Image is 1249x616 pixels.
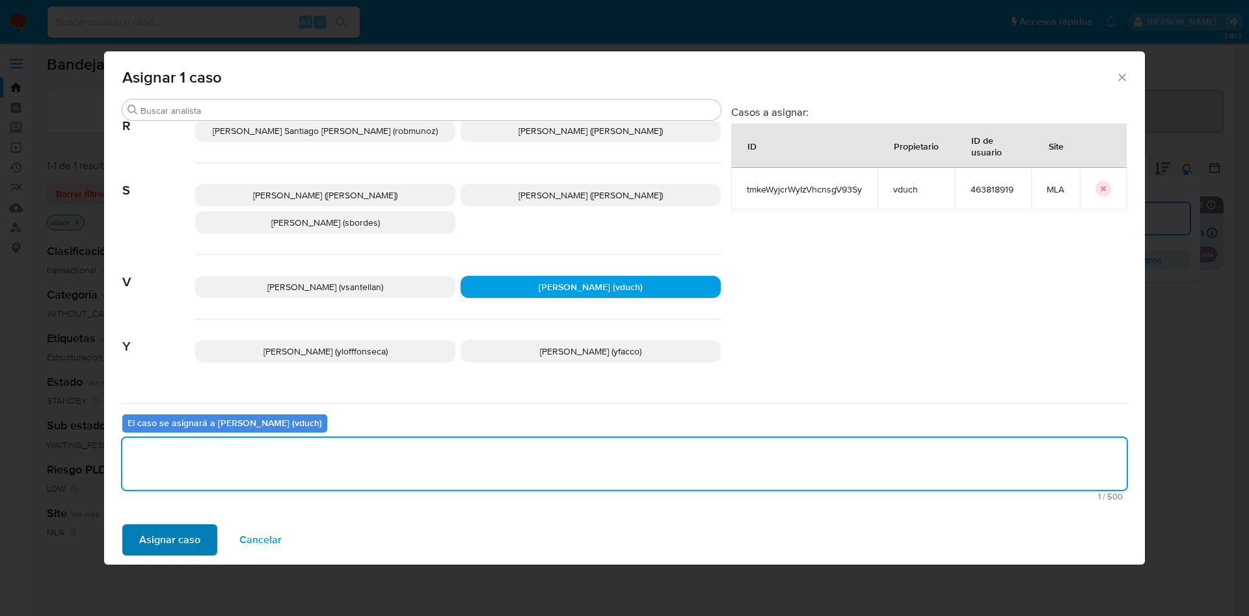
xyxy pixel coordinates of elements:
h3: Casos a asignar: [731,105,1127,118]
span: [PERSON_NAME] ([PERSON_NAME]) [518,189,663,202]
div: ID [732,130,772,161]
button: Cancelar [222,524,299,556]
span: [PERSON_NAME] ([PERSON_NAME]) [253,189,397,202]
div: [PERSON_NAME] (sbordes) [195,211,455,234]
span: Cancelar [239,526,282,554]
div: ID de usuario [956,124,1030,167]
span: [PERSON_NAME] (yfacco) [540,345,641,358]
span: tmkeWyjcrWyIzVhcnsgV93Sy [747,183,862,195]
span: vduch [893,183,939,195]
span: [PERSON_NAME] Santiago [PERSON_NAME] (robmunoz) [213,124,438,137]
span: [PERSON_NAME] ([PERSON_NAME]) [518,124,663,137]
div: [PERSON_NAME] (yfacco) [461,340,721,362]
span: [PERSON_NAME] (ylofffonseca) [263,345,388,358]
span: Asignar caso [139,526,200,554]
span: Máximo 500 caracteres [126,492,1123,501]
div: [PERSON_NAME] (ylofffonseca) [195,340,455,362]
div: [PERSON_NAME] (vsantellan) [195,276,455,298]
button: Asignar caso [122,524,217,556]
div: Site [1033,130,1079,161]
input: Buscar analista [141,105,716,116]
div: Propietario [878,130,954,161]
span: [PERSON_NAME] (vsantellan) [267,280,383,293]
b: El caso se asignará a [PERSON_NAME] (vduch) [128,416,322,429]
span: Y [122,319,195,355]
span: [PERSON_NAME] (vduch) [539,280,643,293]
button: icon-button [1095,181,1111,196]
span: S [122,163,195,198]
button: Cerrar ventana [1116,71,1127,83]
div: [PERSON_NAME] (vduch) [461,276,721,298]
span: [PERSON_NAME] (sbordes) [271,216,380,229]
button: Buscar [128,105,138,115]
span: V [122,255,195,290]
span: 463818919 [971,183,1015,195]
div: [PERSON_NAME] ([PERSON_NAME]) [461,184,721,206]
div: [PERSON_NAME] ([PERSON_NAME]) [195,184,455,206]
span: Asignar 1 caso [122,70,1116,85]
div: [PERSON_NAME] Santiago [PERSON_NAME] (robmunoz) [195,120,455,142]
div: [PERSON_NAME] ([PERSON_NAME]) [461,120,721,142]
span: MLA [1047,183,1064,195]
div: assign-modal [104,51,1145,565]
